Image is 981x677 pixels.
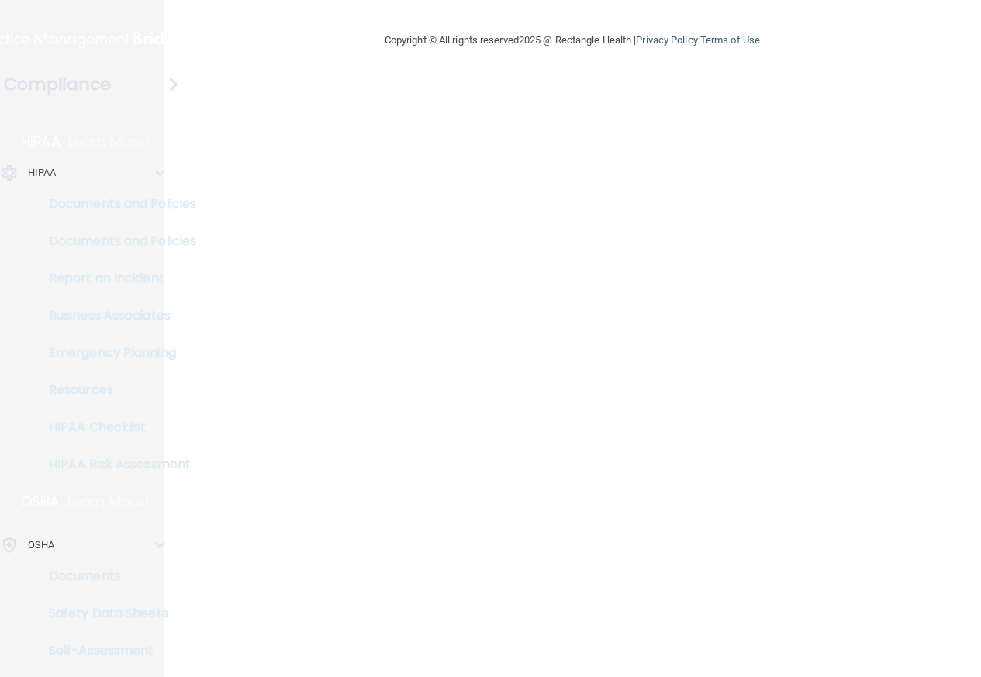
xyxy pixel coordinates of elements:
[636,34,697,46] a: Privacy Policy
[21,492,60,511] p: OSHA
[10,308,222,323] p: Business Associates
[10,606,222,621] p: Safety Data Sheets
[10,643,222,658] p: Self-Assessment
[10,382,222,398] p: Resources
[10,568,222,584] p: Documents
[21,133,60,151] p: HIPAA
[68,133,150,151] p: Learn More!
[700,34,760,46] a: Terms of Use
[10,457,222,472] p: HIPAA Risk Assessment
[4,74,112,95] h4: Compliance
[289,16,855,65] div: Copyright © All rights reserved 2025 @ Rectangle Health | |
[10,233,222,249] p: Documents and Policies
[10,420,222,435] p: HIPAA Checklist
[28,164,57,182] p: HIPAA
[10,271,222,286] p: Report an Incident
[10,196,222,212] p: Documents and Policies
[10,345,222,361] p: Emergency Planning
[67,492,150,511] p: Learn More!
[28,536,54,554] p: OSHA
